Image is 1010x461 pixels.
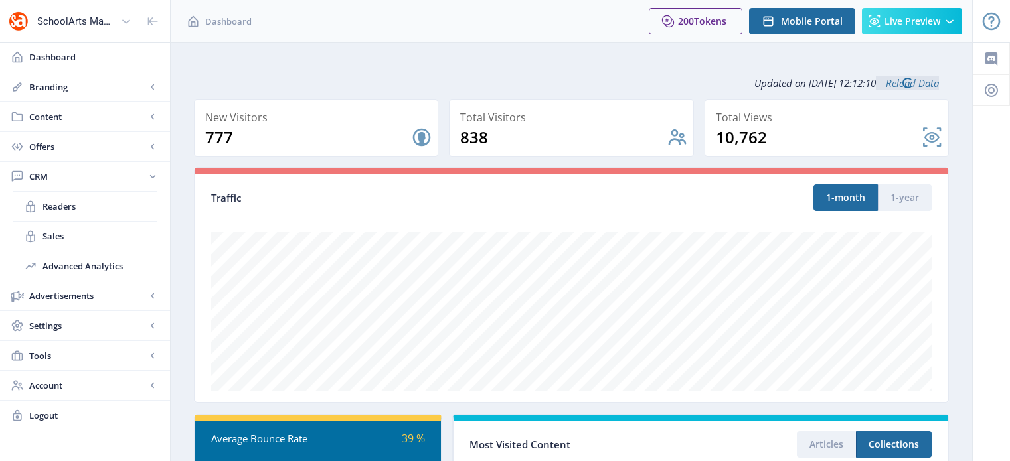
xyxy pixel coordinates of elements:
button: 1-month [813,184,878,211]
div: SchoolArts Magazine [37,7,116,36]
span: Settings [29,319,146,332]
span: Content [29,110,146,123]
span: Account [29,379,146,392]
div: 777 [205,127,411,148]
span: Offers [29,140,146,153]
div: New Visitors [205,108,432,127]
button: 200Tokens [649,8,742,34]
a: Reload Data [876,76,939,90]
a: Sales [13,222,157,251]
div: 838 [460,127,666,148]
span: Dashboard [29,50,159,64]
a: Readers [13,192,157,221]
button: Articles [797,431,856,458]
span: Tokens [694,15,726,27]
span: Dashboard [205,15,252,28]
div: Updated on [DATE] 12:12:10 [194,66,949,99]
button: 1-year [878,184,932,211]
span: Mobile Portal [781,16,843,27]
a: Advanced Analytics [13,251,157,281]
span: Branding [29,80,146,94]
span: Advertisements [29,289,146,302]
button: Collections [856,431,932,458]
span: Live Preview [884,16,940,27]
span: Logout [29,409,159,422]
div: 10,762 [716,127,922,148]
div: Average Bounce Rate [211,431,318,446]
div: Total Visitors [460,108,687,127]
span: Advanced Analytics [42,259,157,273]
div: Total Views [716,108,943,127]
div: Traffic [211,190,572,206]
div: Most Visited Content [469,434,701,455]
img: properties.app_icon.png [8,11,29,32]
button: Mobile Portal [749,8,855,34]
span: 39 % [402,431,425,446]
span: Sales [42,230,157,243]
span: CRM [29,170,146,183]
span: Tools [29,349,146,362]
button: Live Preview [862,8,962,34]
span: Readers [42,200,157,213]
